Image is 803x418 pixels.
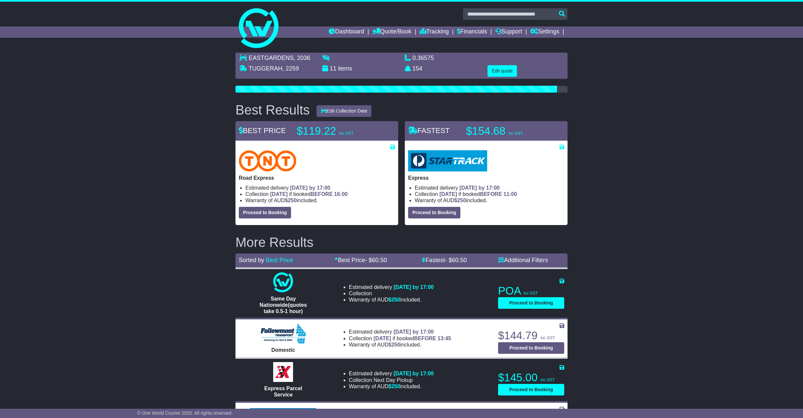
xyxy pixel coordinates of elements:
p: POA [498,284,564,298]
a: Support [495,26,522,38]
span: 250 [391,384,400,389]
span: inc GST [540,336,555,340]
span: TUGGERAH [249,65,282,72]
span: - $ [445,257,467,263]
a: Financials [457,26,487,38]
span: inc GST [508,131,523,136]
span: [DATE] by 17:00 [394,284,434,290]
span: [DATE] by 17:00 [459,185,500,191]
span: [DATE] by 17:00 [290,185,330,191]
span: [DATE] by 17:00 [394,329,434,335]
h2: More Results [235,235,568,250]
span: $ [388,342,400,348]
span: FASTEST [408,126,450,135]
span: if booked [374,336,451,341]
a: Additional Filters [498,257,548,263]
li: Estimated delivery [349,284,434,290]
span: if booked [440,191,517,197]
img: One World Courier: Same Day Nationwide(quotes take 0.5-1 hour) [273,272,293,292]
li: Warranty of AUD included. [349,342,451,348]
button: Proceed to Booking [408,207,460,218]
span: Domestic [271,347,295,353]
span: EASTGARDENS [249,55,294,61]
span: 11 [330,65,336,72]
button: Proceed to Booking [498,297,564,309]
span: $ [454,198,466,203]
span: BEFORE [414,336,436,341]
li: Collection [349,377,434,383]
a: Fastest- $60.50 [422,257,467,263]
button: Proceed to Booking [498,342,564,354]
button: Proceed to Booking [498,384,564,395]
span: $ [388,384,400,389]
span: [DATE] [270,191,288,197]
li: Warranty of AUD included. [349,383,434,390]
li: Collection [415,191,564,197]
span: , 2036 [294,55,310,61]
span: 16:00 [334,191,348,197]
img: Border Express: Express Parcel Service [273,362,293,382]
span: inc GST [524,291,538,296]
a: Settings [530,26,559,38]
span: 60.50 [372,257,387,263]
span: BEFORE [311,191,333,197]
span: Same Day Nationwide(quotes take 0.5-1 hour) [260,296,307,314]
li: Estimated delivery [349,370,434,377]
span: inc GST [540,378,555,382]
span: 154 [412,65,422,72]
img: StarTrack: Express [408,150,487,171]
span: © One World Courier 2025. All rights reserved. [137,410,233,416]
span: 250 [288,198,297,203]
span: [DATE] [374,336,391,341]
span: BEST PRICE [239,126,286,135]
li: Warranty of AUD included. [415,197,564,204]
div: Best Results [232,103,313,117]
span: if booked [270,191,348,197]
li: Estimated delivery [415,185,564,191]
span: , 2259 [282,65,299,72]
a: Quote/Book [372,26,411,38]
li: Collection [245,191,395,197]
span: 250 [391,342,400,348]
span: 11:00 [503,191,517,197]
span: 250 [391,297,400,302]
span: [DATE] [440,191,457,197]
span: Next Day Pickup [374,377,413,383]
button: Proceed to Booking [239,207,291,218]
p: $119.22 [297,124,379,138]
button: Edit Collection Date [317,105,372,117]
p: $144.79 [498,329,564,342]
p: $154.68 [466,124,549,138]
span: - $ [365,257,387,263]
span: 250 [457,198,466,203]
li: Warranty of AUD included. [245,197,395,204]
span: inc GST [339,131,353,136]
span: 0.36575 [412,55,434,61]
button: Edit quote [487,65,517,77]
span: BEFORE [480,191,502,197]
a: Best Price [266,257,293,263]
a: Dashboard [329,26,364,38]
span: Express Parcel Service [264,386,302,397]
p: Express [408,175,564,181]
a: Best Price- $60.50 [334,257,387,263]
li: Warranty of AUD included. [349,297,434,303]
a: Tracking [420,26,449,38]
span: 60.50 [452,257,467,263]
p: $145.00 [498,371,564,384]
span: [DATE] by 17:00 [394,371,434,376]
li: Estimated delivery [349,329,451,335]
p: Road Express [239,175,395,181]
img: Followmont Transport: Domestic [261,324,306,344]
span: Sorted by [239,257,264,263]
li: Collection [349,335,451,342]
span: $ [285,198,297,203]
img: TNT Domestic: Road Express [239,150,296,171]
span: 13:45 [438,336,451,341]
li: Estimated delivery [245,185,395,191]
span: $ [388,297,400,302]
li: Collection [349,290,434,297]
span: items [338,65,352,72]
